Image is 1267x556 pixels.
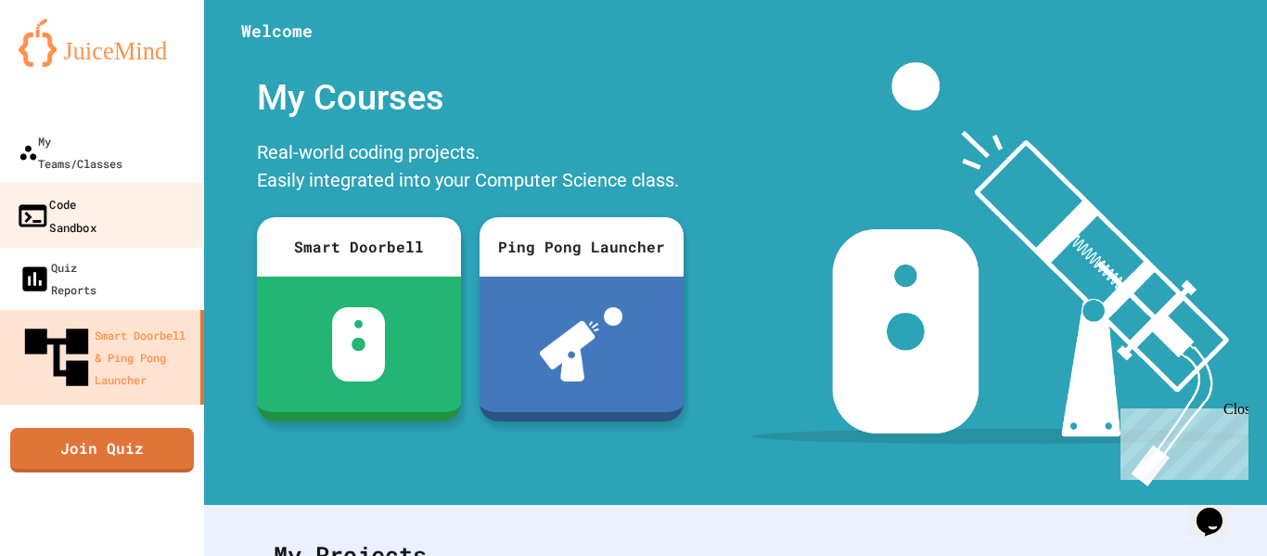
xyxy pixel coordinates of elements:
[332,307,385,381] img: sdb-white.svg
[1189,482,1248,537] iframe: chat widget
[752,62,1249,486] img: banner-image-my-projects.png
[19,130,122,175] div: My Teams/Classes
[19,19,186,67] img: logo-orange.svg
[19,256,96,301] div: Quiz Reports
[19,319,193,395] div: Smart Doorbell & Ping Pong Launcher
[257,217,461,277] div: Smart Doorbell
[1113,401,1248,480] iframe: chat widget
[248,134,693,203] div: Real-world coding projects. Easily integrated into your Computer Science class.
[10,428,194,472] a: Join Quiz
[540,307,622,381] img: ppl-with-ball.png
[7,7,128,118] div: Chat with us now!Close
[248,62,693,134] div: My Courses
[16,192,96,238] div: Code Sandbox
[480,217,684,277] div: Ping Pong Launcher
